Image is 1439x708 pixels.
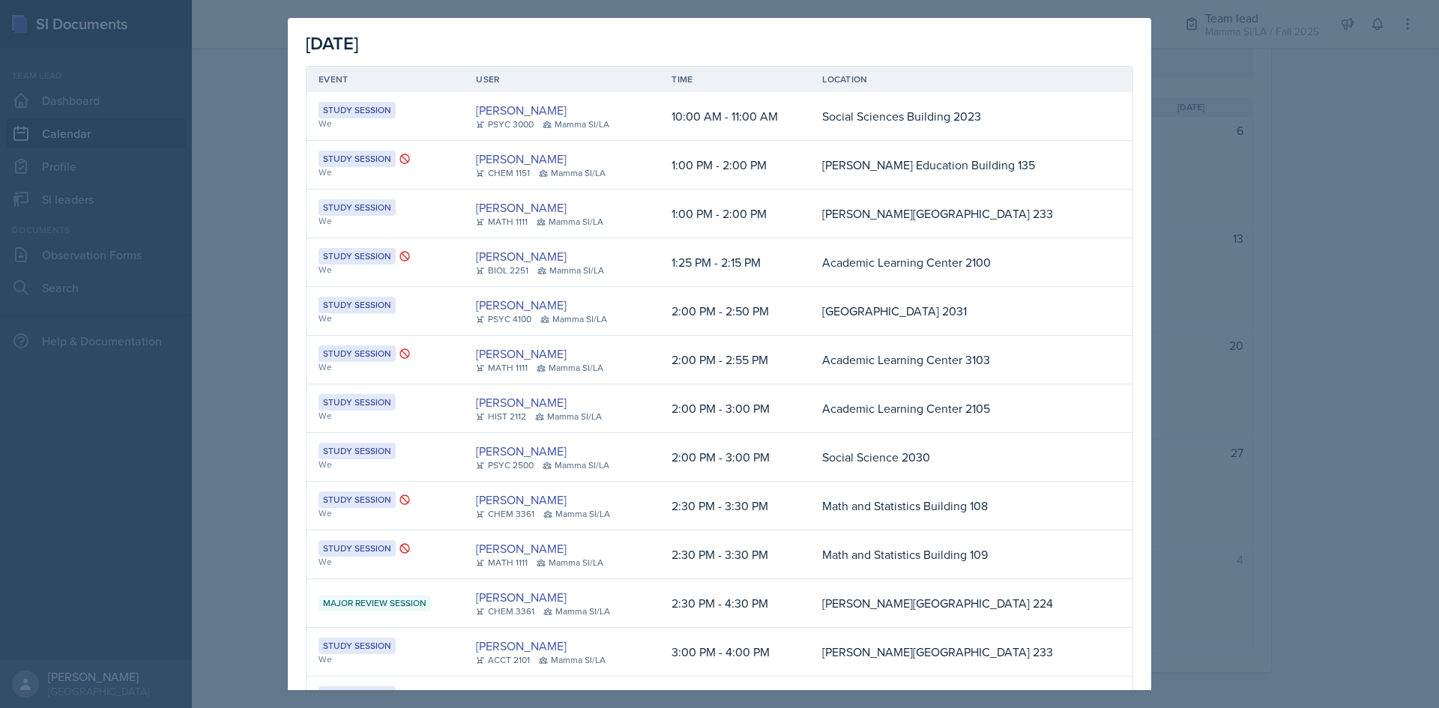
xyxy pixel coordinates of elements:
div: BIOL 2251 [476,264,528,277]
div: CHEM 1151 [476,166,530,180]
td: 2:30 PM - 3:30 PM [660,482,810,530]
div: Mamma SI/LA [543,118,609,131]
td: 2:00 PM - 2:50 PM [660,287,810,336]
div: PSYC 3000 [476,118,534,131]
div: Study Session [319,345,396,362]
th: Location [810,67,1105,92]
td: Academic Learning Center 3103 [810,336,1105,384]
div: We [319,458,452,471]
div: Study Session [319,686,396,703]
div: CHEM 3361 [476,507,534,521]
div: Study Session [319,491,396,508]
div: PSYC 4100 [476,312,531,326]
td: Math and Statistics Building 108 [810,482,1105,530]
td: 2:30 PM - 4:30 PM [660,579,810,628]
div: Study Session [319,297,396,313]
div: We [319,214,452,228]
td: 1:00 PM - 2:00 PM [660,141,810,190]
a: [PERSON_NAME] [476,442,567,460]
div: Mamma SI/LA [537,264,604,277]
a: [PERSON_NAME] [476,393,567,411]
td: 2:00 PM - 3:00 PM [660,433,810,482]
div: We [319,263,452,276]
div: Study Session [319,443,396,459]
div: Mamma SI/LA [537,215,603,229]
div: We [319,312,452,325]
a: [PERSON_NAME] [476,150,567,168]
a: [PERSON_NAME] [476,686,567,704]
div: Study Session [319,540,396,557]
div: MATH 1111 [476,215,528,229]
div: Study Session [319,102,396,118]
div: Mamma SI/LA [543,605,610,618]
div: Mamma SI/LA [540,312,607,326]
a: [PERSON_NAME] [476,247,567,265]
div: We [319,166,452,179]
div: We [319,653,452,666]
div: Mamma SI/LA [543,507,610,521]
td: 1:25 PM - 2:15 PM [660,238,810,287]
div: CHEM 3361 [476,605,534,618]
div: MATH 1111 [476,361,528,375]
div: Study Session [319,151,396,167]
td: 2:00 PM - 2:55 PM [660,336,810,384]
a: [PERSON_NAME] [476,539,567,557]
td: Math and Statistics Building 109 [810,530,1105,579]
td: [PERSON_NAME][GEOGRAPHIC_DATA] 224 [810,579,1105,628]
div: Mamma SI/LA [539,166,606,180]
td: 2:30 PM - 3:30 PM [660,530,810,579]
td: [PERSON_NAME][GEOGRAPHIC_DATA] 233 [810,190,1105,238]
td: 10:00 AM - 11:00 AM [660,92,810,141]
td: 3:00 PM - 4:00 PM [660,628,810,677]
th: Time [660,67,810,92]
a: [PERSON_NAME] [476,101,567,119]
div: Study Session [319,638,396,654]
div: Major Review Session [319,595,431,611]
div: We [319,360,452,374]
td: [GEOGRAPHIC_DATA] 2031 [810,287,1105,336]
td: Academic Learning Center 2105 [810,384,1105,433]
div: MATH 1111 [476,556,528,569]
th: Event [307,67,464,92]
div: We [319,117,452,130]
div: [DATE] [306,30,1133,57]
div: We [319,555,452,569]
td: 2:00 PM - 3:00 PM [660,384,810,433]
a: [PERSON_NAME] [476,588,567,606]
div: Mamma SI/LA [537,556,603,569]
div: Study Session [319,199,396,216]
td: 1:00 PM - 2:00 PM [660,190,810,238]
div: We [319,409,452,423]
div: Study Session [319,394,396,411]
td: Social Science 2030 [810,433,1105,482]
div: Mamma SI/LA [539,653,606,667]
a: [PERSON_NAME] [476,345,567,363]
td: Academic Learning Center 2100 [810,238,1105,287]
a: [PERSON_NAME] [476,296,567,314]
div: We [319,506,452,520]
div: HIST 2112 [476,410,526,423]
div: ACCT 2101 [476,653,530,667]
a: [PERSON_NAME] [476,491,567,509]
div: PSYC 2500 [476,459,534,472]
td: [PERSON_NAME][GEOGRAPHIC_DATA] 233 [810,628,1105,677]
div: Study Session [319,248,396,264]
div: Mamma SI/LA [535,410,602,423]
div: Mamma SI/LA [537,361,603,375]
td: [PERSON_NAME] Education Building 135 [810,141,1105,190]
a: [PERSON_NAME] [476,637,567,655]
a: [PERSON_NAME] [476,199,567,217]
div: Mamma SI/LA [543,459,609,472]
td: Social Sciences Building 2023 [810,92,1105,141]
th: User [464,67,660,92]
